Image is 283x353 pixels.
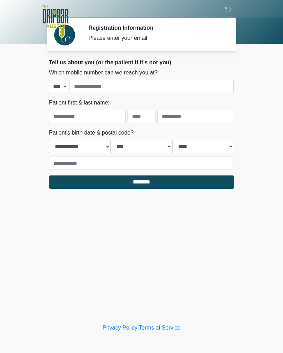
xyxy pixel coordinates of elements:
label: Patient's birth date & postal code? [49,129,133,137]
label: Patient first & last name: [49,99,109,107]
div: Please enter your email [88,34,224,42]
label: Which mobile number can we reach you at? [49,69,158,77]
img: Agent Avatar [54,24,75,45]
a: | [137,325,139,331]
a: Terms of Service [139,325,180,331]
h2: Tell us about you (or the patient if it's not you) [49,59,234,66]
a: Privacy Policy [103,325,138,331]
img: The DRIPBaR - Austin The Domain Logo [42,5,68,28]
